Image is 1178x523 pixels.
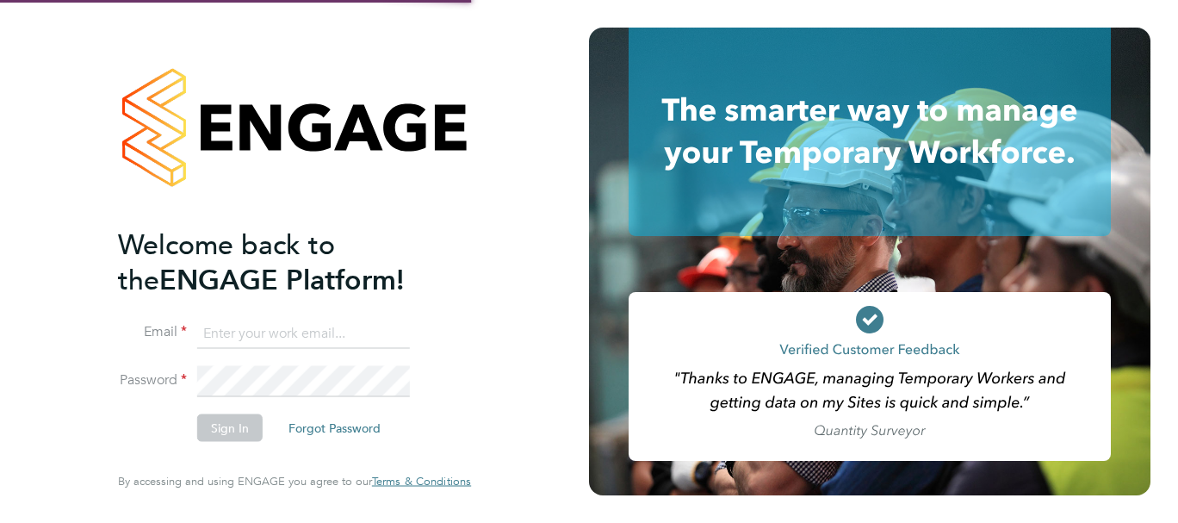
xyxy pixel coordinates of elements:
label: Email [118,323,187,341]
span: Terms & Conditions [372,474,471,489]
a: Terms & Conditions [372,475,471,489]
span: By accessing and using ENGAGE you agree to our [118,474,471,489]
button: Sign In [197,414,263,442]
input: Enter your work email... [197,318,410,349]
span: Welcome back to the [118,227,335,296]
button: Forgot Password [275,414,394,442]
h2: ENGAGE Platform! [118,227,454,297]
label: Password [118,371,187,389]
